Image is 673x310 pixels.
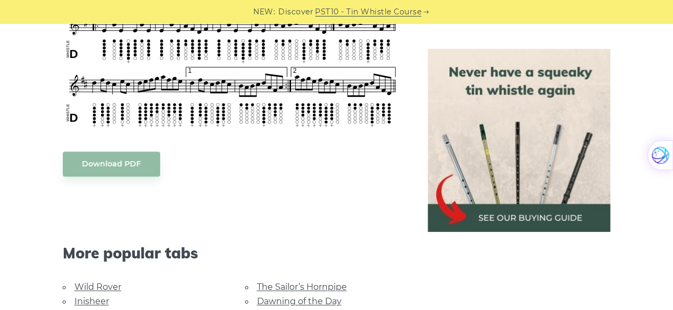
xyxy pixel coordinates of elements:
[428,49,611,232] img: tin whistle buying guide
[74,282,121,292] a: Wild Rover
[278,6,313,18] span: Discover
[257,282,347,292] a: The Sailor’s Hornpipe
[257,296,342,306] a: Dawning of the Day
[253,6,275,18] span: NEW:
[315,6,421,18] a: PST10 - Tin Whistle Course
[63,244,402,262] span: More popular tabs
[74,296,109,306] a: Inisheer
[63,152,160,177] a: Download PDF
